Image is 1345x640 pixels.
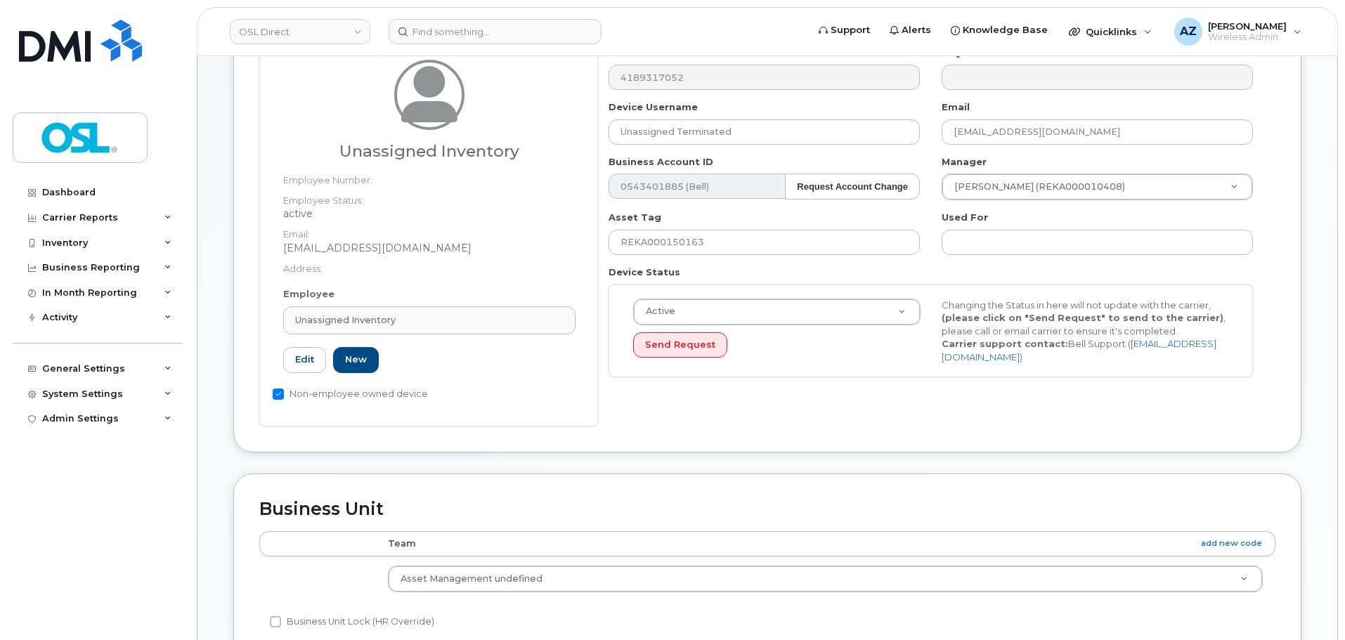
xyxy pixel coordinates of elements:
[609,155,713,169] label: Business Account ID
[259,499,1275,519] h2: Business Unit
[942,155,987,169] label: Manager
[637,305,675,318] span: Active
[942,338,1216,363] a: [EMAIL_ADDRESS][DOMAIN_NAME]
[941,16,1058,44] a: Knowledge Base
[283,255,576,275] dt: Address:
[1180,23,1197,40] span: AZ
[942,211,988,224] label: Used For
[931,299,1240,364] div: Changing the Status in here will not update with the carrier, , please call or email carrier to e...
[942,312,1223,323] strong: (please click on "Send Request" to send to the carrier)
[797,181,908,192] strong: Request Account Change
[283,287,334,301] label: Employee
[283,347,326,373] a: Edit
[902,23,931,37] span: Alerts
[785,174,920,200] button: Request Account Change
[273,388,284,400] input: Non-employee owned device
[283,187,576,207] dt: Employee Status:
[963,23,1048,37] span: Knowledge Base
[283,166,576,187] dt: Employee Number:
[333,347,379,373] a: New
[270,613,434,630] label: Business Unit Lock (HR Override)
[230,19,370,44] a: OSL Direct
[283,306,576,334] a: Unassigned Inventory
[831,23,870,37] span: Support
[942,338,1068,349] strong: Carrier support contact:
[389,19,602,44] input: Find something...
[809,16,880,44] a: Support
[942,100,970,114] label: Email
[946,181,1125,193] span: [PERSON_NAME] (REKA000010408)
[295,313,396,327] span: Unassigned Inventory
[270,616,281,627] input: Business Unit Lock (HR Override)
[634,299,920,325] a: Active
[609,100,698,114] label: Device Username
[1208,20,1287,32] span: [PERSON_NAME]
[942,174,1252,200] a: [PERSON_NAME] (REKA000010408)
[283,207,576,221] dd: active
[389,566,1262,592] a: Asset Management undefined
[609,211,661,224] label: Asset Tag
[1086,26,1137,37] span: Quicklinks
[1059,18,1162,46] div: Quicklinks
[283,221,576,241] dt: Email:
[1201,537,1262,549] a: add new code
[1208,32,1287,43] span: Wireless Admin
[880,16,941,44] a: Alerts
[273,386,428,403] label: Non-employee owned device
[283,143,576,160] h3: Unassigned Inventory
[283,241,576,255] dd: [EMAIL_ADDRESS][DOMAIN_NAME]
[633,332,727,358] button: Send Request
[1164,18,1311,46] div: Andy Zhang
[609,266,680,279] label: Device Status
[375,531,1275,556] th: Team
[401,573,542,584] span: Asset Management undefined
